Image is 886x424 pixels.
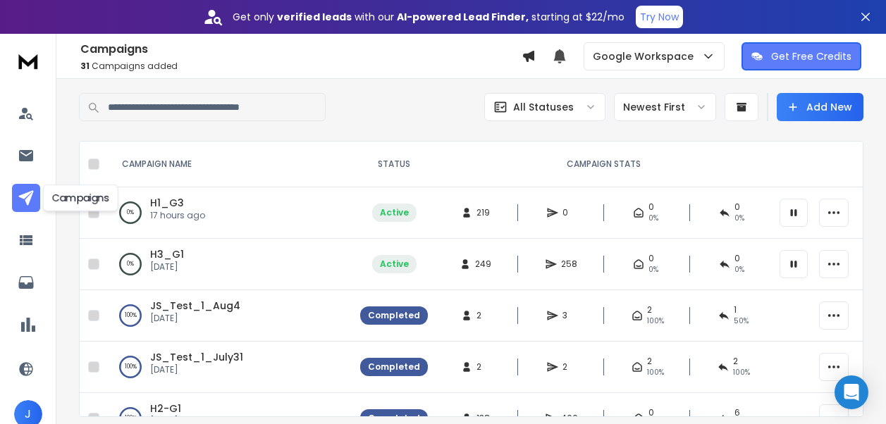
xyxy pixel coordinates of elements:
span: 258 [561,258,577,270]
span: 0% [648,264,658,275]
td: 100%JS_Test_1_July31[DATE] [105,342,352,393]
h1: Campaigns [80,41,522,58]
p: 0 % [127,206,134,220]
div: Open Intercom Messenger [835,375,868,409]
span: 2 [476,310,491,321]
p: 100 % [125,308,137,323]
span: 0 [734,201,740,213]
p: [DATE] [150,261,184,273]
a: H3_G1 [150,247,184,261]
span: 50 % [734,316,749,327]
p: Campaigns added [80,61,522,72]
div: Completed [368,413,420,424]
div: Active [380,207,409,218]
div: Active [380,258,409,270]
td: 0%H1_G317 hours ago [105,187,352,239]
th: CAMPAIGN NAME [105,142,352,187]
span: 0 [648,201,654,213]
span: 100 % [647,367,664,378]
p: 17 hours ago [150,210,205,221]
span: 31 [80,60,90,72]
p: [DATE] [150,313,240,324]
div: Campaigns [43,185,118,211]
img: logo [14,48,42,74]
span: 100 % [733,367,750,378]
td: 100%JS_Test_1_Aug4[DATE] [105,290,352,342]
p: 0 % [127,257,134,271]
button: Newest First [614,93,716,121]
span: 2 [562,361,577,373]
span: 3 [562,310,577,321]
span: 219 [476,207,491,218]
span: 0 [562,207,577,218]
span: 0 [648,253,654,264]
span: 2 [647,304,652,316]
span: 2 [476,361,491,373]
div: Completed [368,361,420,373]
a: H2-G1 [150,401,181,416]
th: STATUS [352,142,436,187]
div: Completed [368,310,420,321]
p: Google Workspace [593,49,699,63]
td: 0%H3_G1[DATE] [105,239,352,290]
button: Add New [777,93,863,121]
span: 138 [476,413,491,424]
a: JS_Test_1_Aug4 [150,299,240,313]
button: Try Now [636,6,683,28]
a: JS_Test_1_July31 [150,350,243,364]
span: 400 [561,413,578,424]
p: 100 % [125,360,137,374]
a: H1_G3 [150,196,184,210]
p: Try Now [640,10,679,24]
p: Get only with our starting at $22/mo [233,10,624,24]
button: Get Free Credits [742,42,861,70]
span: 0 [648,407,654,418]
p: All Statuses [513,100,574,114]
span: 0 % [734,264,744,275]
span: 249 [475,258,491,270]
p: Get Free Credits [771,49,851,63]
span: 2 [647,356,652,367]
p: [DATE] [150,364,243,375]
span: 6 [734,407,740,418]
span: 0% [734,213,744,224]
span: 0 [734,253,740,264]
span: 1 [734,304,737,316]
span: 100 % [647,316,664,327]
span: 0% [648,213,658,224]
strong: AI-powered Lead Finder, [397,10,529,24]
strong: verified leads [277,10,352,24]
span: 2 [733,356,738,367]
th: CAMPAIGN STATS [436,142,771,187]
